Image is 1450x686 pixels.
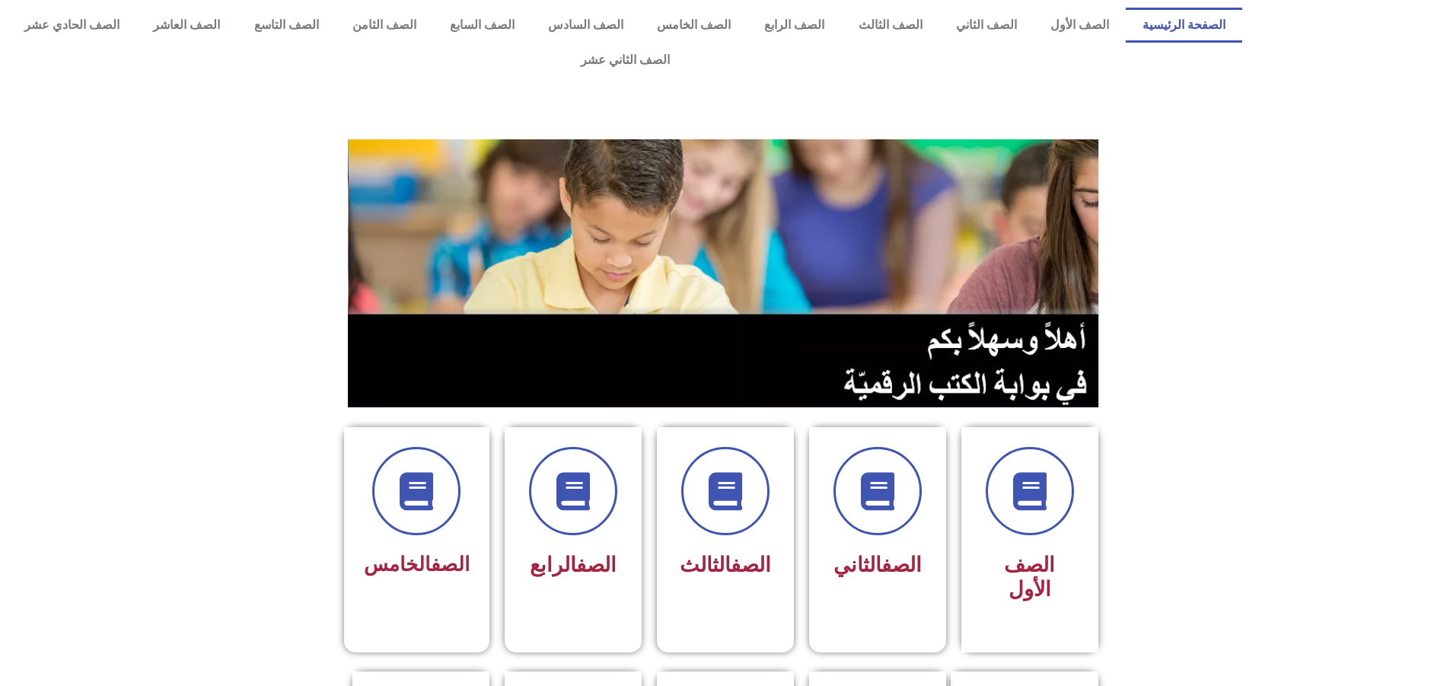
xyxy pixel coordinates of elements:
[431,553,470,576] a: الصف
[530,553,617,577] span: الرابع
[640,8,747,43] a: الصف الخامس
[881,553,922,577] a: الصف
[833,553,922,577] span: الثاني
[680,553,771,577] span: الثالث
[731,553,771,577] a: الصف
[576,553,617,577] a: الصف
[336,8,433,43] a: الصف الثامن
[841,8,939,43] a: الصف الثالث
[939,8,1034,43] a: الصف الثاني
[1004,553,1055,601] span: الصف الأول
[8,43,1242,78] a: الصف الثاني عشر
[1126,8,1242,43] a: الصفحة الرئيسية
[531,8,640,43] a: الصف السادس
[747,8,841,43] a: الصف الرابع
[364,553,470,576] span: الخامس
[237,8,335,43] a: الصف التاسع
[433,8,531,43] a: الصف السابع
[8,8,136,43] a: الصف الحادي عشر
[136,8,237,43] a: الصف العاشر
[1034,8,1126,43] a: الصف الأول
